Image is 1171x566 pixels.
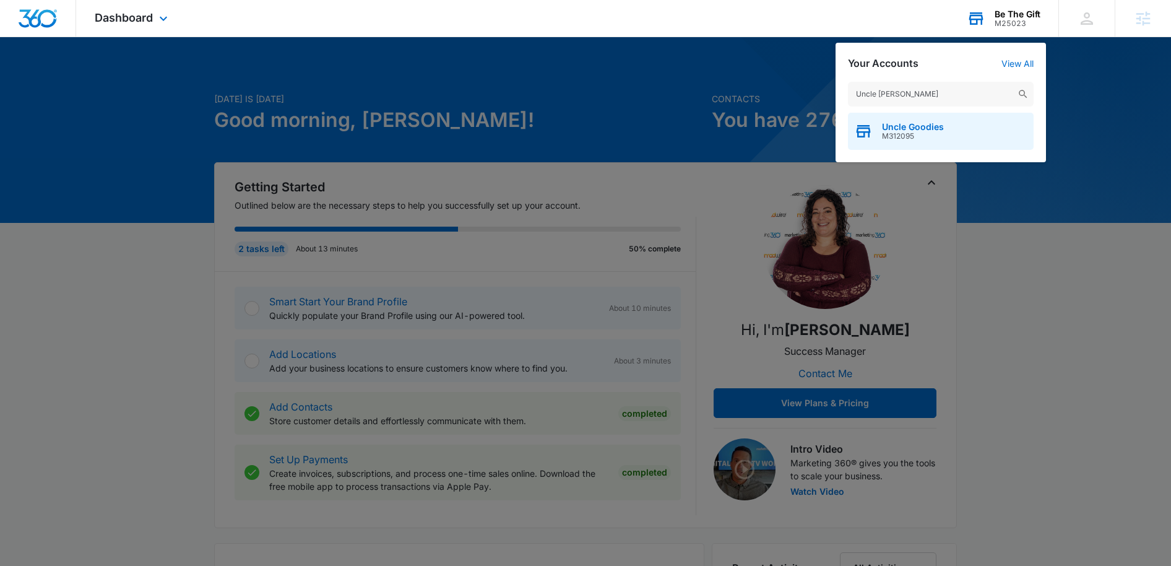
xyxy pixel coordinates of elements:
span: M312095 [882,132,944,141]
div: account name [995,9,1040,19]
div: account id [995,19,1040,28]
a: View All [1001,58,1034,69]
button: Uncle GoodiesM312095 [848,113,1034,150]
span: Uncle Goodies [882,122,944,132]
input: Search Accounts [848,82,1034,107]
span: Dashboard [95,11,153,24]
h2: Your Accounts [848,58,918,69]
